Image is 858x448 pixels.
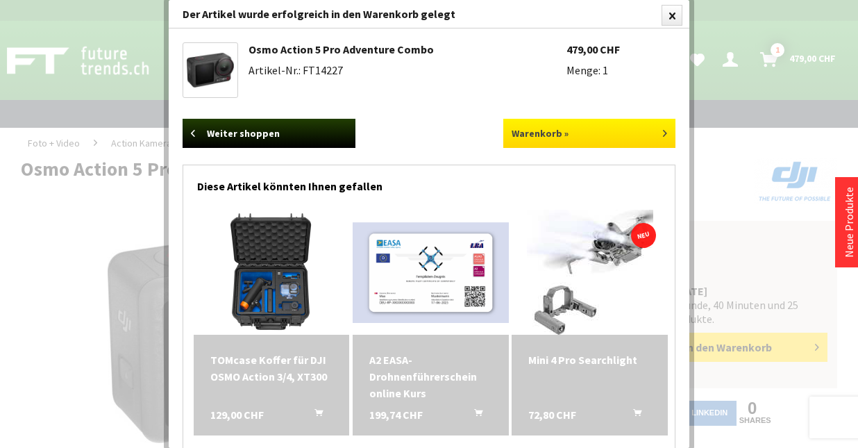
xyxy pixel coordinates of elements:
[369,351,492,401] a: A2 EASA-Drohnenführerschein online Kurs 199,74 CHF In den Warenkorb
[187,47,234,94] a: Osmo Action 5 Pro Adventure Combo
[566,63,676,77] li: Menge: 1
[457,406,491,424] button: In den Warenkorb
[209,210,334,335] img: TOMcase Koffer für DJI OSMO Action 3/4, XT300
[528,351,651,368] div: Mini 4 Pro Searchlight
[527,210,653,335] img: Mini 4 Pro Searchlight
[566,42,676,56] li: 479,00 CHF
[249,42,434,56] a: Osmo Action 5 Pro Adventure Combo
[210,406,264,423] span: 129,00 CHF
[183,119,355,148] a: Weiter shoppen
[528,406,576,423] span: 72,80 CHF
[197,165,661,200] div: Diese Artikel könnten Ihnen gefallen
[187,53,234,88] img: Osmo Action 5 Pro Adventure Combo
[210,351,333,385] a: TOMcase Koffer für DJI OSMO Action 3/4, XT300 129,00 CHF In den Warenkorb
[369,406,423,423] span: 199,74 CHF
[503,119,676,148] a: Warenkorb »
[842,187,856,258] a: Neue Produkte
[249,63,566,77] li: Artikel-Nr.: FT14227
[616,406,650,424] button: In den Warenkorb
[528,351,651,368] a: Mini 4 Pro Searchlight 72,80 CHF In den Warenkorb
[298,406,331,424] button: In den Warenkorb
[369,351,492,401] div: A2 EASA-Drohnenführerschein online Kurs
[353,222,509,322] img: A2 EASA-Drohnenführerschein online Kurs
[210,351,333,385] div: TOMcase Koffer für DJI OSMO Action 3/4, XT300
